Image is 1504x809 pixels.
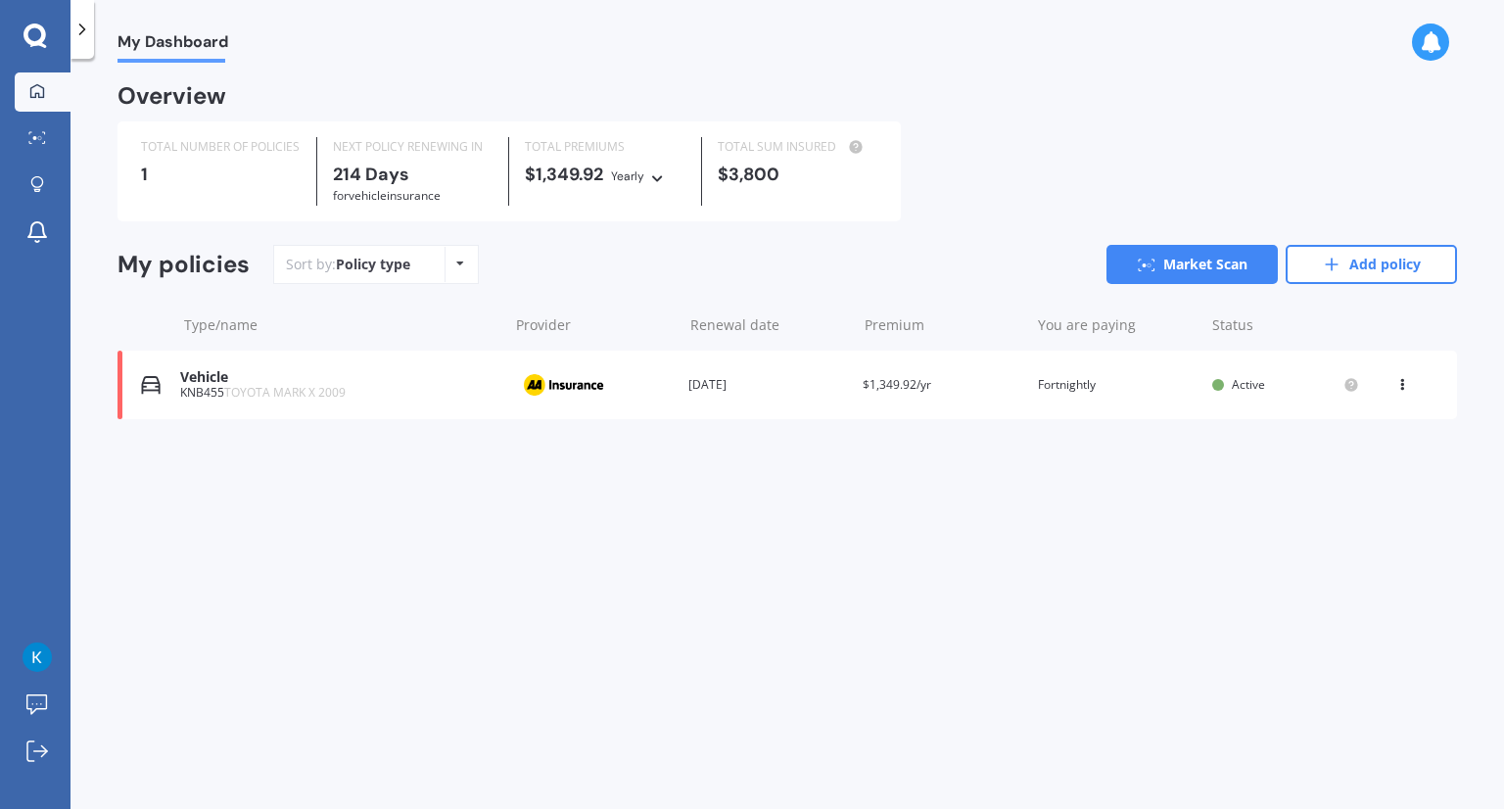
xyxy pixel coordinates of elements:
[525,165,684,186] div: $1,349.92
[1286,245,1457,284] a: Add policy
[224,384,346,401] span: TOYOTA MARK X 2009
[333,137,493,157] div: NEXT POLICY RENEWING IN
[180,369,498,386] div: Vehicle
[184,315,500,335] div: Type/name
[1038,315,1197,335] div: You are paying
[117,86,226,106] div: Overview
[141,137,301,157] div: TOTAL NUMBER OF POLICIES
[1232,376,1265,393] span: Active
[336,255,410,274] div: Policy type
[516,315,675,335] div: Provider
[117,251,250,279] div: My policies
[863,376,931,393] span: $1,349.92/yr
[611,167,644,186] div: Yearly
[286,255,410,274] div: Sort by:
[333,163,409,186] b: 214 Days
[23,642,52,672] img: ACg8ocKqvbehSLnH_y9rzmSYa7alcmt0WnHPjn2H_Pu3bJ6cTaMN6g=s96-c
[1038,375,1197,395] div: Fortnightly
[690,315,849,335] div: Renewal date
[865,315,1023,335] div: Premium
[525,137,684,157] div: TOTAL PREMIUMS
[333,187,441,204] span: for Vehicle insurance
[141,165,301,184] div: 1
[514,366,612,404] img: AA
[141,375,161,395] img: Vehicle
[688,375,847,395] div: [DATE]
[718,137,877,157] div: TOTAL SUM INSURED
[1212,315,1359,335] div: Status
[117,32,228,59] span: My Dashboard
[1106,245,1278,284] a: Market Scan
[718,165,877,184] div: $3,800
[180,386,498,400] div: KNB455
